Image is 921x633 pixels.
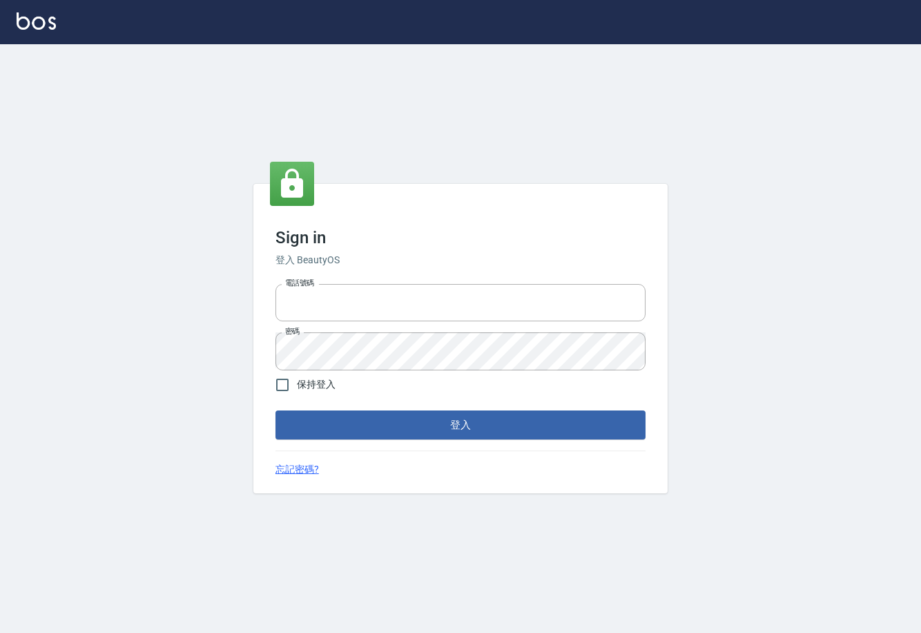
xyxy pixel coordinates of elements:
[285,326,300,337] label: 密碼
[275,410,646,440] button: 登入
[275,228,646,247] h3: Sign in
[297,377,336,392] span: 保持登入
[275,462,319,477] a: 忘記密碼?
[275,253,646,267] h6: 登入 BeautyOS
[17,12,56,30] img: Logo
[285,278,314,288] label: 電話號碼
